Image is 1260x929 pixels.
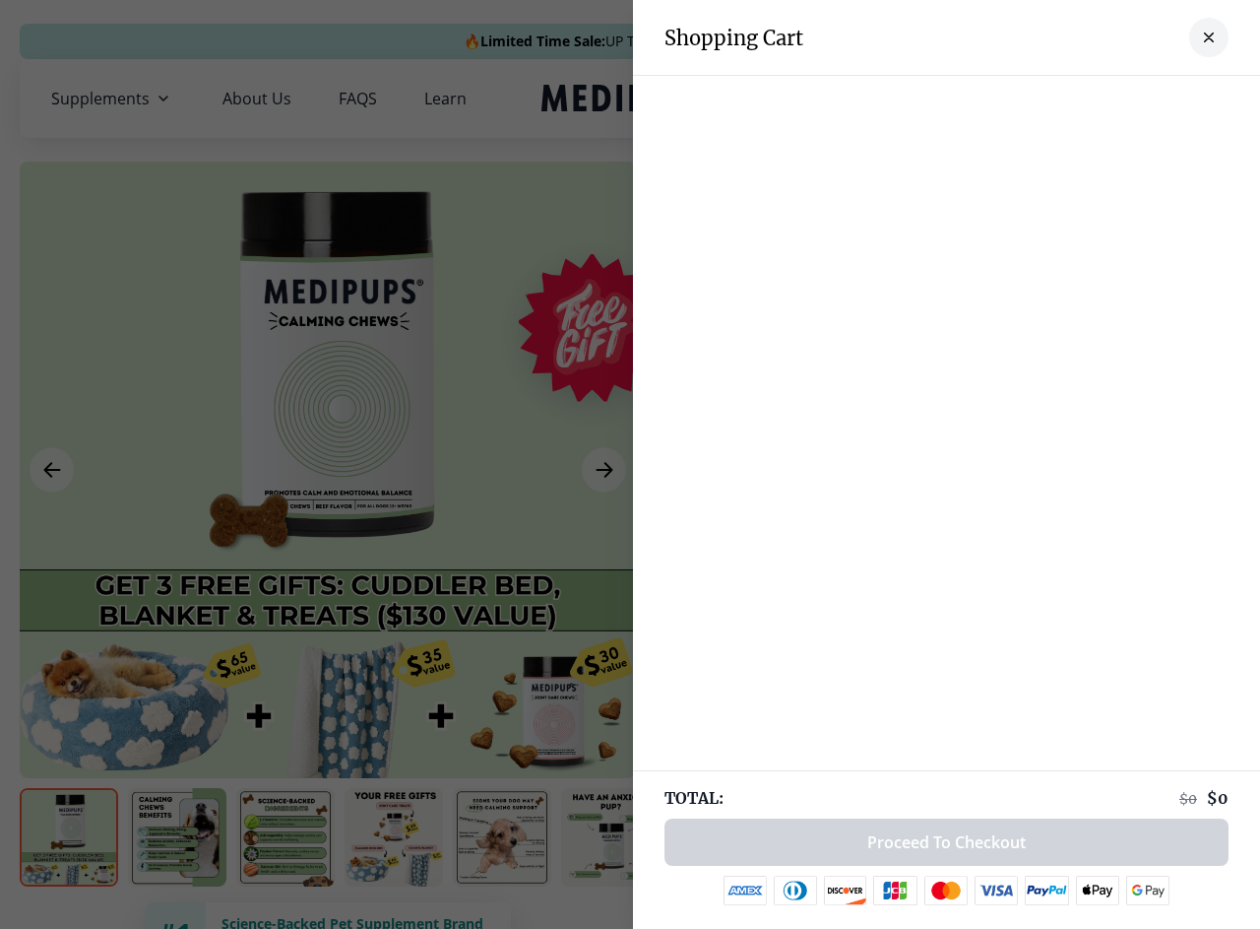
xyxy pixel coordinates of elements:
[1189,18,1228,57] button: close-cart
[975,876,1018,905] img: visa
[924,876,968,905] img: mastercard
[1126,876,1170,905] img: google
[1076,876,1119,905] img: apple
[1207,788,1228,808] span: $ 0
[664,26,803,50] h3: Shopping Cart
[724,876,767,905] img: amex
[774,876,817,905] img: diners-club
[664,787,724,809] span: TOTAL:
[824,876,867,905] img: discover
[1179,790,1197,808] span: $ 0
[873,876,917,905] img: jcb
[1025,876,1069,905] img: paypal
